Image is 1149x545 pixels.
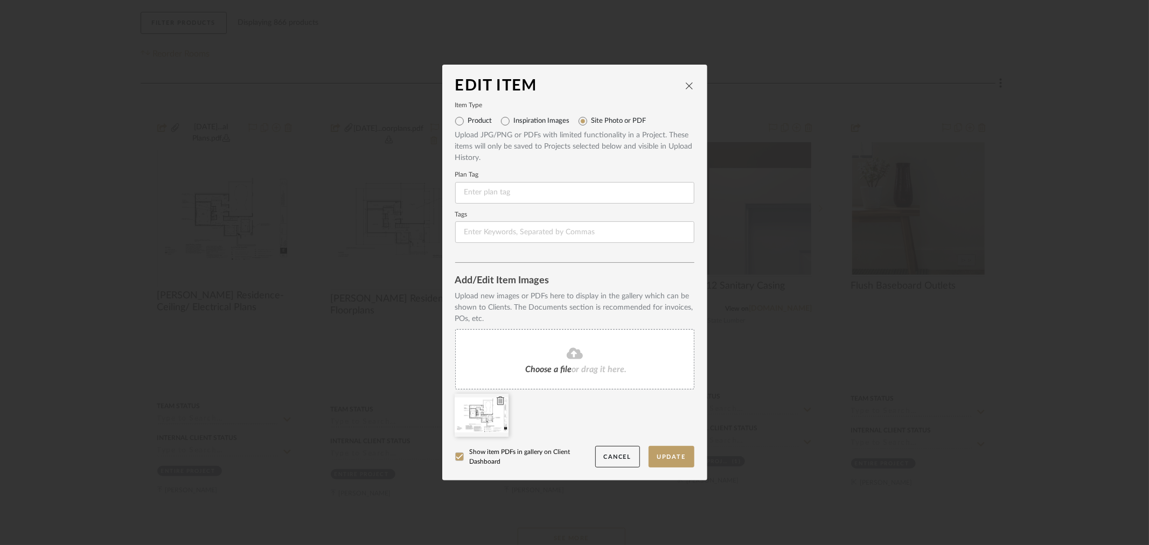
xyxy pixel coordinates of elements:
[455,182,694,204] input: Enter plan tag
[685,81,694,90] button: close
[455,113,694,130] mat-radio-group: Select item type
[526,365,572,374] span: Choose a file
[455,447,595,466] label: Show item PDFs in gallery on Client Dashboard
[455,172,694,178] label: Plan Tag
[591,117,646,125] label: Site Photo or PDF
[595,446,640,468] button: Cancel
[514,117,570,125] label: Inspiration Images
[572,365,627,374] span: or drag it here.
[455,103,694,108] label: Item Type
[455,130,694,164] div: Upload JPG/PNG or PDFs with limited functionality in a Project. These items will only be saved to...
[455,78,685,95] div: Edit Item
[455,212,694,218] label: Tags
[455,276,694,287] div: Add/Edit Item Images
[468,117,492,125] label: Product
[455,221,694,243] input: Enter Keywords, Separated by Commas
[649,446,694,468] button: Update
[455,291,694,325] div: Upload new images or PDFs here to display in the gallery which can be shown to Clients. The Docum...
